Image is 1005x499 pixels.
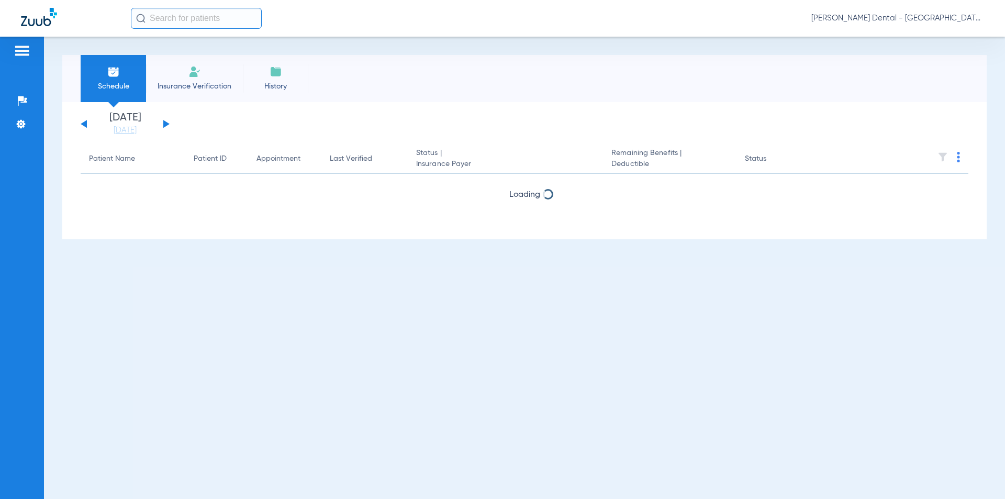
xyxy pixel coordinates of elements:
[330,153,372,164] div: Last Verified
[88,81,138,92] span: Schedule
[21,8,57,26] img: Zuub Logo
[89,153,135,164] div: Patient Name
[330,153,399,164] div: Last Verified
[131,8,262,29] input: Search for patients
[408,145,603,174] th: Status |
[611,159,728,170] span: Deductible
[194,153,227,164] div: Patient ID
[154,81,235,92] span: Insurance Verification
[94,113,157,136] li: [DATE]
[603,145,736,174] th: Remaining Benefits |
[811,13,984,24] span: [PERSON_NAME] Dental - [GEOGRAPHIC_DATA]
[736,145,807,174] th: Status
[194,153,240,164] div: Patient ID
[251,81,300,92] span: History
[256,153,300,164] div: Appointment
[957,152,960,162] img: group-dot-blue.svg
[416,159,595,170] span: Insurance Payer
[107,65,120,78] img: Schedule
[256,153,313,164] div: Appointment
[89,153,177,164] div: Patient Name
[270,65,282,78] img: History
[188,65,201,78] img: Manual Insurance Verification
[937,152,948,162] img: filter.svg
[14,45,30,57] img: hamburger-icon
[136,14,146,23] img: Search Icon
[509,191,540,199] span: Loading
[94,125,157,136] a: [DATE]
